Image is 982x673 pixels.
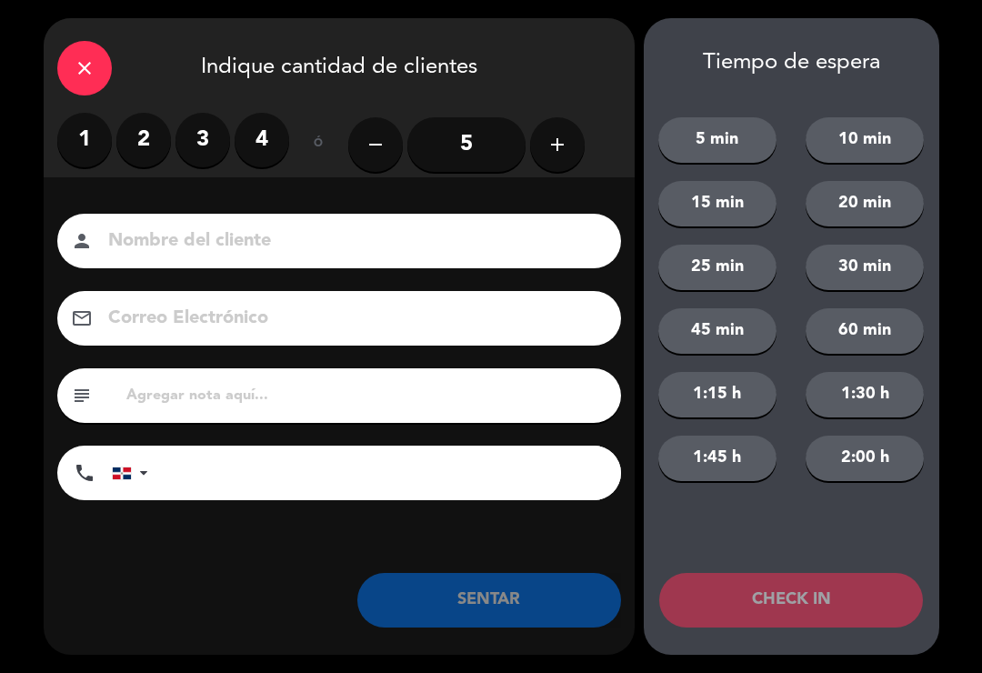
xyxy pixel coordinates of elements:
[175,113,230,167] label: 3
[71,385,93,407] i: subject
[125,383,607,408] input: Agregar nota aquí...
[806,372,924,417] button: 1:30 h
[357,573,621,628] button: SENTAR
[806,436,924,481] button: 2:00 h
[658,181,777,226] button: 15 min
[806,181,924,226] button: 20 min
[71,230,93,252] i: person
[44,18,635,113] div: Indique cantidad de clientes
[658,372,777,417] button: 1:15 h
[106,303,597,335] input: Correo Electrónico
[71,307,93,329] i: email
[57,113,112,167] label: 1
[658,308,777,354] button: 45 min
[106,226,597,257] input: Nombre del cliente
[113,447,155,499] div: Dominican Republic (República Dominicana): +1
[348,117,403,172] button: remove
[365,134,386,156] i: remove
[658,245,777,290] button: 25 min
[806,308,924,354] button: 60 min
[658,117,777,163] button: 5 min
[659,573,923,628] button: CHECK IN
[658,436,777,481] button: 1:45 h
[235,113,289,167] label: 4
[806,117,924,163] button: 10 min
[116,113,171,167] label: 2
[74,57,95,79] i: close
[644,50,939,76] div: Tiempo de espera
[530,117,585,172] button: add
[806,245,924,290] button: 30 min
[546,134,568,156] i: add
[289,113,348,176] div: ó
[74,462,95,484] i: phone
